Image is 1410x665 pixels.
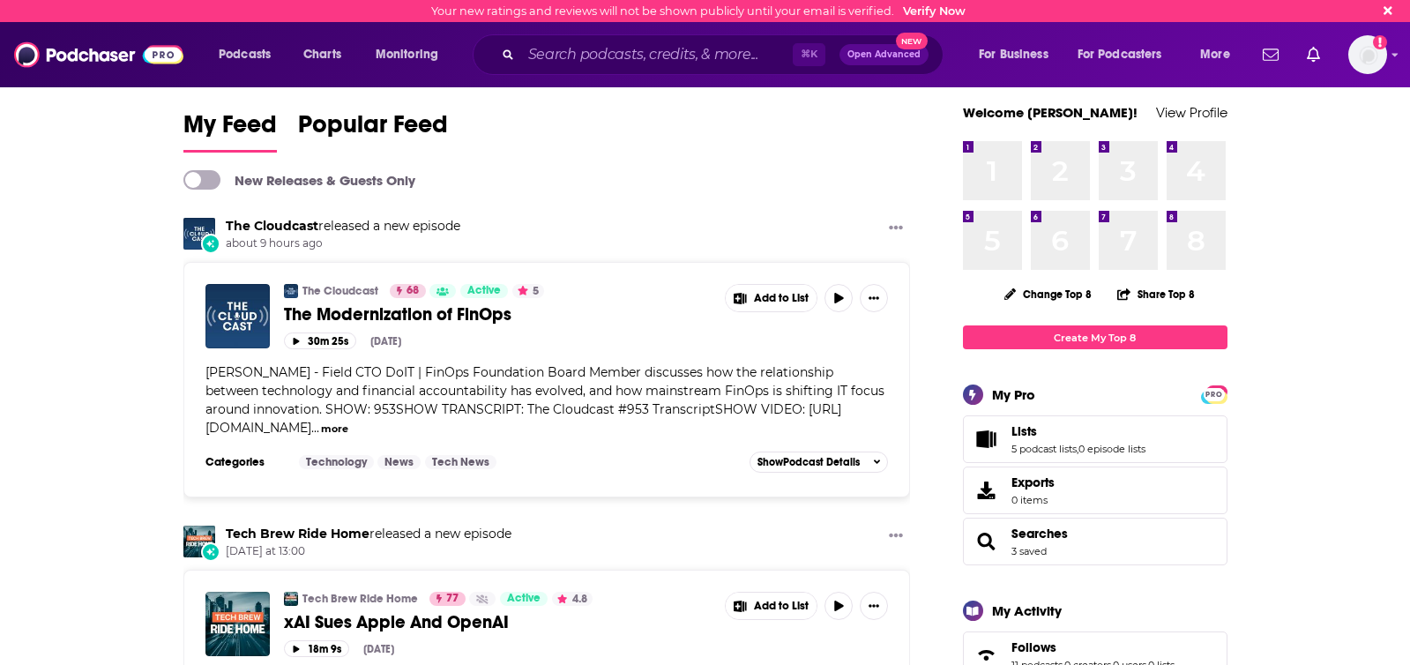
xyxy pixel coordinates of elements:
[460,284,508,298] a: Active
[969,427,1004,452] a: Lists
[1204,388,1225,401] span: PRO
[963,104,1138,121] a: Welcome [PERSON_NAME]!
[183,170,415,190] a: New Releases & Guests Only
[754,292,809,305] span: Add to List
[500,592,548,606] a: Active
[754,600,809,613] span: Add to List
[1156,104,1227,121] a: View Profile
[219,42,271,67] span: Podcasts
[226,218,460,235] h3: released a new episode
[1373,35,1387,49] svg: Email not verified
[205,284,270,348] img: The Modernization of FinOps
[1011,494,1055,506] span: 0 items
[963,467,1227,514] a: Exports
[226,218,318,234] a: The Cloudcast
[321,422,348,437] button: more
[963,415,1227,463] span: Lists
[1011,639,1056,655] span: Follows
[839,44,929,65] button: Open AdvancedNew
[860,592,888,620] button: Show More Button
[298,109,448,153] a: Popular Feed
[284,303,712,325] a: The Modernization of FinOps
[183,218,215,250] img: The Cloudcast
[1078,42,1162,67] span: For Podcasters
[446,590,459,608] span: 77
[226,236,460,251] span: about 9 hours ago
[407,282,419,300] span: 68
[183,109,277,150] span: My Feed
[1011,474,1055,490] span: Exports
[303,42,341,67] span: Charts
[14,38,183,71] img: Podchaser - Follow, Share and Rate Podcasts
[206,41,294,69] button: open menu
[1011,545,1047,557] a: 3 saved
[302,592,418,606] a: Tech Brew Ride Home
[425,455,496,469] a: Tech News
[726,285,817,311] button: Show More Button
[284,611,509,633] span: xAI Sues Apple And OpenAI
[1011,423,1145,439] a: Lists
[963,518,1227,565] span: Searches
[489,34,960,75] div: Search podcasts, credits, & more...
[1066,41,1188,69] button: open menu
[429,592,466,606] a: 77
[966,41,1071,69] button: open menu
[299,455,374,469] a: Technology
[1200,42,1230,67] span: More
[284,611,712,633] a: xAI Sues Apple And OpenAI
[882,218,910,240] button: Show More Button
[992,386,1035,403] div: My Pro
[1188,41,1252,69] button: open menu
[1011,423,1037,439] span: Lists
[284,592,298,606] img: Tech Brew Ride Home
[882,526,910,548] button: Show More Button
[311,420,319,436] span: ...
[552,592,593,606] button: 4.8
[205,455,285,469] h3: Categories
[376,42,438,67] span: Monitoring
[903,4,966,18] a: Verify Now
[860,284,888,312] button: Show More Button
[1011,526,1068,542] a: Searches
[1011,443,1077,455] a: 5 podcast lists
[847,50,921,59] span: Open Advanced
[750,452,889,473] button: ShowPodcast Details
[507,590,541,608] span: Active
[963,325,1227,349] a: Create My Top 8
[1256,40,1286,70] a: Show notifications dropdown
[1348,35,1387,74] img: User Profile
[183,526,215,557] img: Tech Brew Ride Home
[1077,443,1078,455] span: ,
[467,282,501,300] span: Active
[521,41,793,69] input: Search podcasts, credits, & more...
[226,544,511,559] span: [DATE] at 13:00
[302,284,378,298] a: The Cloudcast
[726,593,817,619] button: Show More Button
[205,364,884,436] span: [PERSON_NAME] - Field CTO DoIT | FinOps Foundation Board Member discusses how the relationship be...
[284,303,511,325] span: The Modernization of FinOps
[201,542,220,562] div: New Episode
[1300,40,1327,70] a: Show notifications dropdown
[284,640,349,657] button: 18m 9s
[512,284,544,298] button: 5
[205,592,270,656] img: xAI Sues Apple And OpenAI
[757,456,860,468] span: Show Podcast Details
[292,41,352,69] a: Charts
[1116,277,1196,311] button: Share Top 8
[298,109,448,150] span: Popular Feed
[896,33,928,49] span: New
[284,284,298,298] img: The Cloudcast
[183,109,277,153] a: My Feed
[969,529,1004,554] a: Searches
[226,526,369,542] a: Tech Brew Ride Home
[992,602,1062,619] div: My Activity
[363,41,461,69] button: open menu
[994,283,1103,305] button: Change Top 8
